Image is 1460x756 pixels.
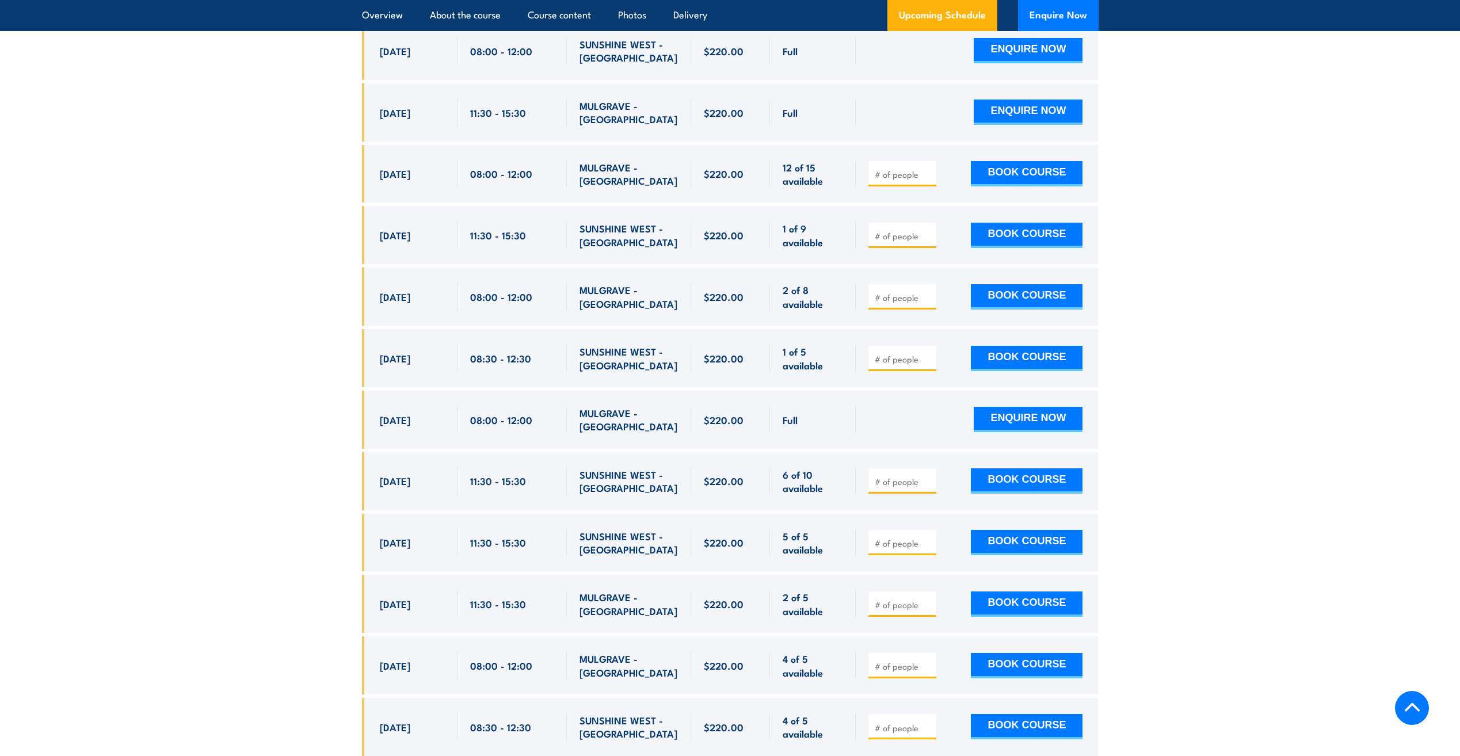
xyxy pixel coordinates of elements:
span: 1 of 9 available [783,222,843,249]
button: BOOK COURSE [971,161,1082,186]
span: [DATE] [380,290,410,303]
span: $220.00 [704,167,744,180]
span: [DATE] [380,536,410,549]
button: BOOK COURSE [971,714,1082,739]
button: BOOK COURSE [971,653,1082,678]
span: 11:30 - 15:30 [470,474,526,487]
span: 12 of 15 available [783,161,843,188]
button: ENQUIRE NOW [974,38,1082,63]
span: MULGRAVE - [GEOGRAPHIC_DATA] [580,283,678,310]
span: SUNSHINE WEST - [GEOGRAPHIC_DATA] [580,345,678,372]
span: $220.00 [704,474,744,487]
span: [DATE] [380,352,410,365]
span: 08:00 - 12:00 [470,44,532,58]
span: MULGRAVE - [GEOGRAPHIC_DATA] [580,652,678,679]
span: Full [783,44,798,58]
button: BOOK COURSE [971,284,1082,310]
span: SUNSHINE WEST - [GEOGRAPHIC_DATA] [580,222,678,249]
span: 08:00 - 12:00 [470,413,532,426]
span: SUNSHINE WEST - [GEOGRAPHIC_DATA] [580,529,678,556]
span: MULGRAVE - [GEOGRAPHIC_DATA] [580,99,678,126]
span: [DATE] [380,44,410,58]
span: [DATE] [380,597,410,610]
button: BOOK COURSE [971,591,1082,617]
span: $220.00 [704,106,744,119]
input: # of people [875,660,932,672]
span: 11:30 - 15:30 [470,597,526,610]
span: SUNSHINE WEST - [GEOGRAPHIC_DATA] [580,713,678,740]
span: [DATE] [380,228,410,242]
span: 2 of 8 available [783,283,843,310]
span: 08:30 - 12:30 [470,720,531,734]
span: $220.00 [704,413,744,426]
span: 11:30 - 15:30 [470,228,526,242]
span: MULGRAVE - [GEOGRAPHIC_DATA] [580,406,678,433]
span: [DATE] [380,106,410,119]
button: BOOK COURSE [971,346,1082,371]
button: ENQUIRE NOW [974,100,1082,125]
span: MULGRAVE - [GEOGRAPHIC_DATA] [580,590,678,617]
span: Full [783,413,798,426]
span: SUNSHINE WEST - [GEOGRAPHIC_DATA] [580,468,678,495]
span: [DATE] [380,720,410,734]
span: 08:00 - 12:00 [470,167,532,180]
span: 08:00 - 12:00 [470,659,532,672]
input: # of people [875,722,932,734]
span: 11:30 - 15:30 [470,536,526,549]
span: $220.00 [704,44,744,58]
button: BOOK COURSE [971,223,1082,248]
span: SUNSHINE WEST - [GEOGRAPHIC_DATA] [580,37,678,64]
span: [DATE] [380,167,410,180]
span: 4 of 5 available [783,713,843,740]
span: 4 of 5 available [783,652,843,679]
span: 6 of 10 available [783,468,843,495]
span: $220.00 [704,536,744,549]
span: 08:00 - 12:00 [470,290,532,303]
button: ENQUIRE NOW [974,407,1082,432]
span: [DATE] [380,474,410,487]
input: # of people [875,292,932,303]
span: 5 of 5 available [783,529,843,556]
span: [DATE] [380,413,410,426]
span: $220.00 [704,720,744,734]
input: # of people [875,353,932,365]
input: # of people [875,230,932,242]
button: BOOK COURSE [971,468,1082,494]
input: # of people [875,537,932,549]
input: # of people [875,599,932,610]
span: 1 of 5 available [783,345,843,372]
span: $220.00 [704,597,744,610]
button: BOOK COURSE [971,530,1082,555]
span: [DATE] [380,659,410,672]
span: 2 of 5 available [783,590,843,617]
span: 08:30 - 12:30 [470,352,531,365]
span: $220.00 [704,659,744,672]
span: Full [783,106,798,119]
span: $220.00 [704,290,744,303]
input: # of people [875,169,932,180]
span: $220.00 [704,352,744,365]
span: $220.00 [704,228,744,242]
input: # of people [875,476,932,487]
span: MULGRAVE - [GEOGRAPHIC_DATA] [580,161,678,188]
span: 11:30 - 15:30 [470,106,526,119]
